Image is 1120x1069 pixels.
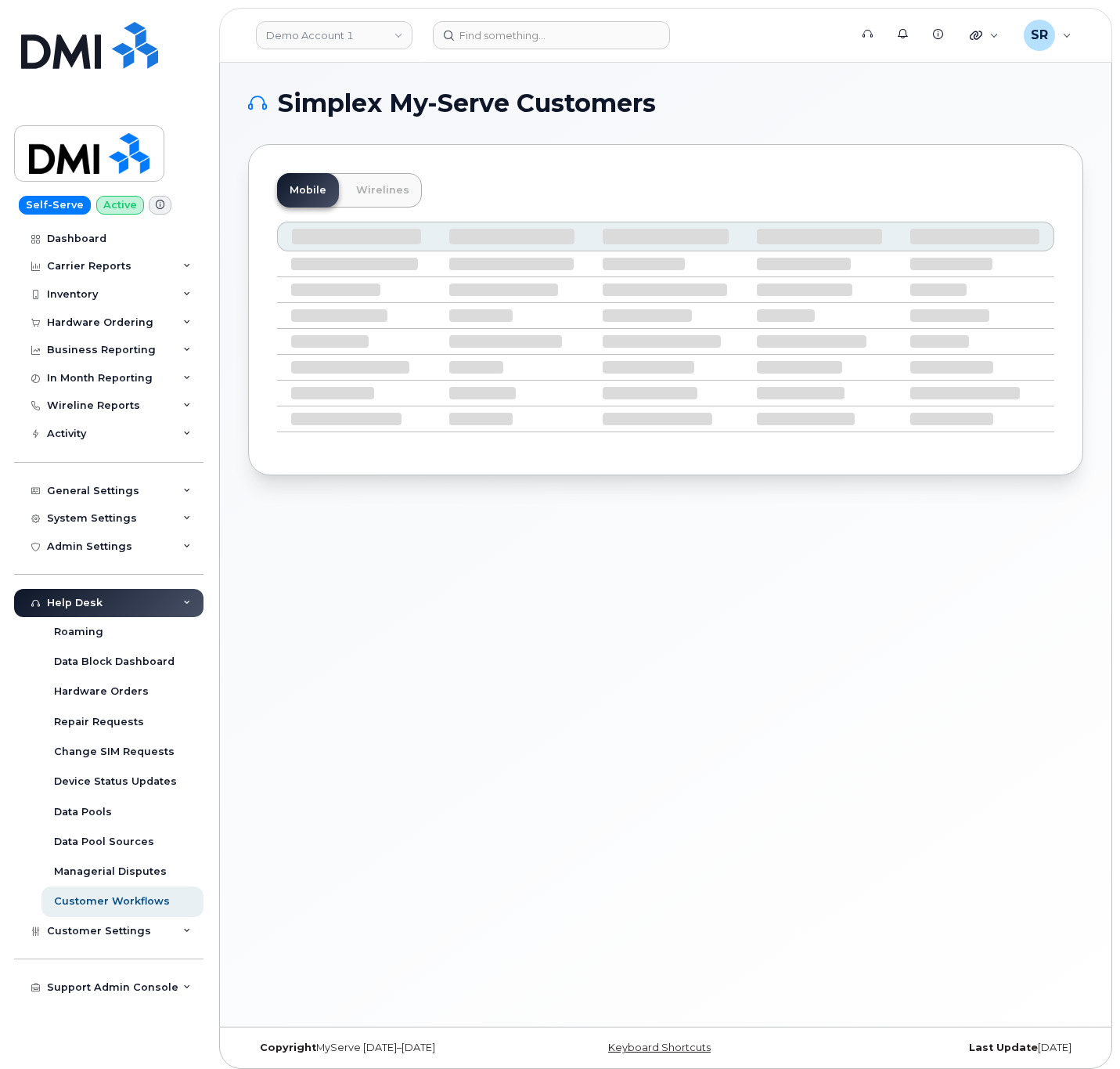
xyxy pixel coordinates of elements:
[278,92,656,115] span: Simplex My-Serve Customers
[344,173,422,208] a: Wirelines
[608,1042,711,1053] a: Keyboard Shortcuts
[248,1042,527,1054] div: MyServe [DATE]–[DATE]
[969,1042,1038,1053] strong: Last Update
[805,1042,1083,1054] div: [DATE]
[277,173,339,208] a: Mobile
[260,1042,316,1053] strong: Copyright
